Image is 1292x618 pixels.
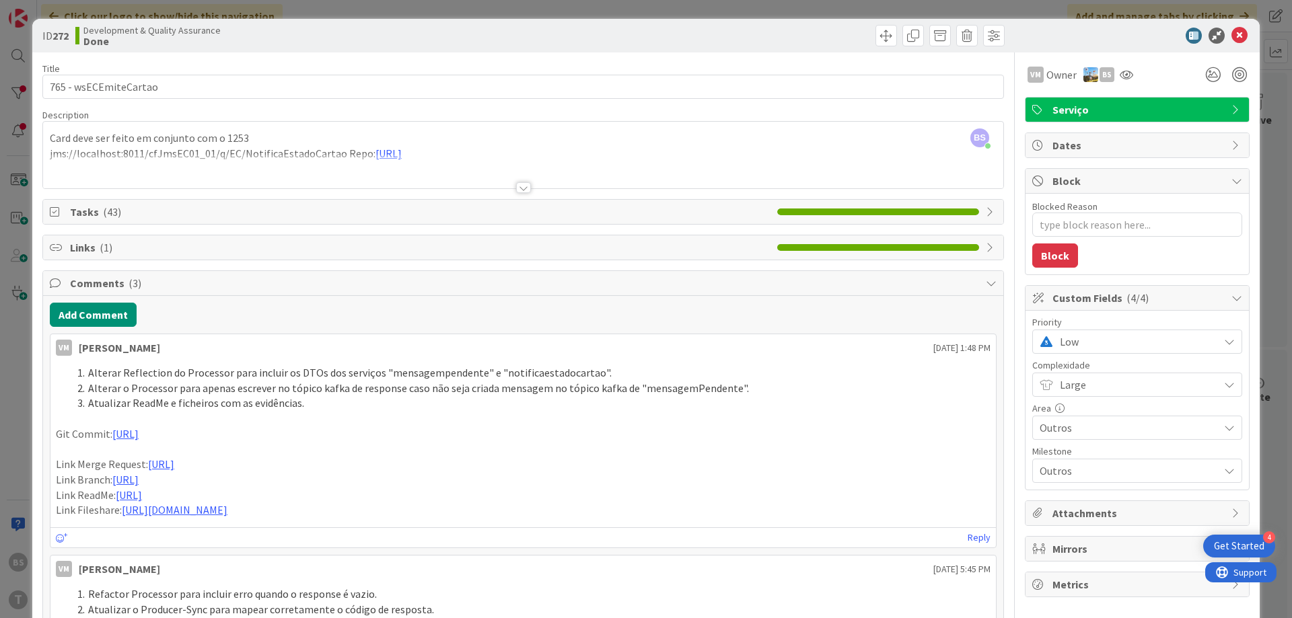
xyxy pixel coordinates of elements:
span: Comments [70,275,979,291]
div: [PERSON_NAME] [79,561,160,577]
b: Done [83,36,221,46]
a: [URL] [112,427,139,440]
span: Outros [1040,418,1212,437]
span: ( 43 ) [103,205,121,219]
p: Git Commit: [56,426,991,442]
span: ( 3 ) [129,276,141,290]
span: ID [42,28,69,44]
div: VM [56,340,72,356]
span: Tasks [70,204,770,220]
span: Block [1052,173,1225,189]
div: Open Get Started checklist, remaining modules: 4 [1203,535,1275,557]
div: Priority [1032,317,1242,327]
span: Attachments [1052,505,1225,521]
a: Reply [968,529,991,546]
li: Alterar o Processor para apenas escrever no tópico kafka de response caso não seja criada mensage... [72,381,991,396]
div: BS [1100,67,1114,82]
span: Description [42,109,89,121]
span: Owner [1046,67,1077,83]
span: Links [70,239,770,256]
div: [PERSON_NAME] [79,340,160,356]
span: Serviço [1052,102,1225,118]
span: Large [1060,375,1212,394]
span: Support [28,2,61,18]
span: ( 4/4 ) [1126,291,1149,305]
a: [URL] [112,473,139,486]
li: Refactor Processor para incluir erro quando o response é vazio. [72,586,991,602]
p: Link Merge Request: [56,457,991,472]
span: ( 1 ) [100,241,112,254]
span: Dates [1052,137,1225,153]
p: Link ReadMe: [56,488,991,503]
label: Title [42,63,60,75]
span: BS [970,128,989,147]
a: [URL][DOMAIN_NAME] [122,503,227,516]
b: 272 [52,29,69,42]
label: Blocked Reason [1032,200,1098,213]
li: Atualizar o Producer-Sync para mapear corretamente o código de resposta. [72,602,991,617]
p: Link Fileshare: [56,502,991,518]
span: [DATE] 5:45 PM [933,562,991,576]
button: Block [1032,243,1078,268]
span: [DATE] 1:48 PM [933,341,991,355]
button: Add Comment [50,303,137,327]
p: jms://localhost:8011/cfJmsEC01_01/q/EC/NotificaEstadoCartao Repo: [50,146,997,161]
span: Low [1060,332,1212,351]
span: Custom Fields [1052,290,1225,306]
p: Card deve ser feito em conjunto com o 1253 [50,130,997,146]
a: [URL] [116,488,142,502]
div: Milestone [1032,447,1242,456]
div: Get Started [1214,539,1264,553]
input: type card name here... [42,75,1004,99]
p: Link Branch: [56,472,991,488]
img: DG [1083,67,1098,82]
li: Atualizar ReadMe e ficheiros com as evidências. [72,395,991,411]
div: Area [1032,403,1242,413]
span: Metrics [1052,576,1225,592]
div: Complexidade [1032,360,1242,370]
div: 4 [1263,531,1275,543]
div: VM [1028,67,1044,83]
a: [URL] [148,457,174,471]
a: [URL] [375,147,402,160]
li: Alterar Reflection do Processor para incluir os DTOs dos serviços "mensagempendente" e "notificae... [72,365,991,381]
span: Outros [1040,461,1212,480]
span: Mirrors [1052,541,1225,557]
span: Development & Quality Assurance [83,25,221,36]
div: VM [56,561,72,577]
